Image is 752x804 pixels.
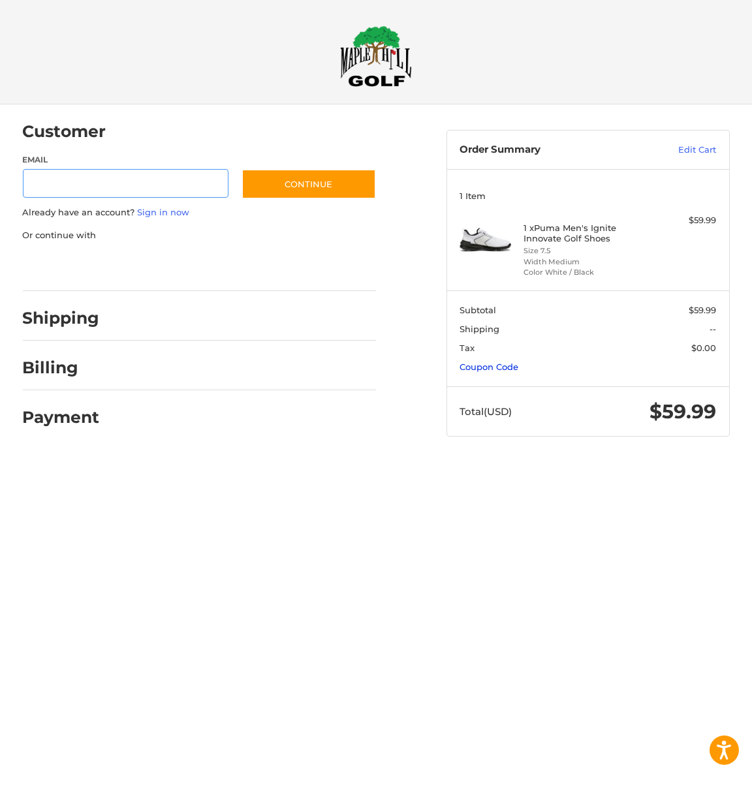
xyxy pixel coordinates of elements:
p: Already have an account? [23,206,376,219]
h2: Payment [23,407,100,427]
span: $59.99 [650,399,716,424]
h2: Shipping [23,308,100,328]
span: $59.99 [689,305,716,315]
span: Total (USD) [460,405,512,418]
div: $59.99 [652,214,716,227]
span: Tax [460,343,475,353]
label: Email [23,154,229,166]
li: Width Medium [524,256,649,268]
span: -- [710,324,716,334]
li: Color White / Black [524,267,649,278]
span: Subtotal [460,305,496,315]
span: $0.00 [691,343,716,353]
a: Edit Cart [634,144,716,157]
a: Coupon Code [460,362,518,372]
button: Continue [242,169,376,199]
h3: Order Summary [460,144,634,157]
h2: Billing [23,358,99,378]
span: Shipping [460,324,499,334]
h2: Customer [23,121,106,142]
h3: 1 Item [460,191,716,201]
h4: 1 x Puma Men's Ignite Innovate Golf Shoes [524,223,649,244]
img: Maple Hill Golf [340,25,412,87]
iframe: PayPal-paypal [18,255,116,278]
p: Or continue with [23,229,376,242]
a: Sign in now [138,207,190,217]
li: Size 7.5 [524,245,649,256]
